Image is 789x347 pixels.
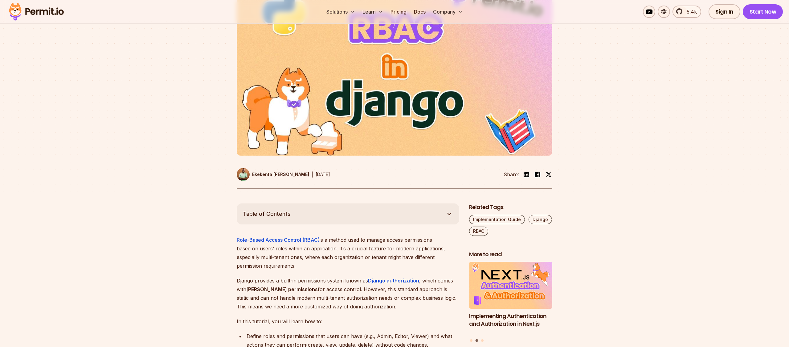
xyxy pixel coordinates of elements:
a: Pricing [388,6,409,18]
a: Implementing Authentication and Authorization in Next.jsImplementing Authentication and Authoriza... [469,262,552,335]
button: Learn [360,6,386,18]
img: Ekekenta Clinton [237,168,250,181]
img: twitter [546,171,552,178]
a: RBAC [469,227,488,236]
h2: More to read [469,251,552,258]
h3: Implementing Authentication and Authorization in Next.js [469,312,552,328]
h2: Related Tags [469,203,552,211]
img: Implementing Authentication and Authorization in Next.js [469,262,552,309]
button: Go to slide 2 [476,339,478,342]
div: | [312,171,313,178]
a: Docs [411,6,428,18]
strong: [PERSON_NAME] permissions [246,286,318,292]
li: 2 of 3 [469,262,552,335]
img: facebook [534,171,541,178]
a: 5.4k [672,6,701,18]
button: Go to slide 3 [481,339,484,342]
p: is a method used to manage access permissions based on users’ roles within an application. It’s a... [237,236,459,270]
a: Implementation Guide [469,215,525,224]
div: Posts [469,262,552,343]
a: Start Now [743,4,783,19]
a: Django authorization [368,278,419,284]
button: Table of Contents [237,203,459,224]
p: Ekekenta [PERSON_NAME] [252,171,309,178]
button: Go to slide 1 [470,339,472,342]
img: Permit logo [6,1,67,22]
a: Role-Based Access Control (RBAC) [237,237,320,243]
a: Django [529,215,552,224]
button: Solutions [324,6,358,18]
button: Company [431,6,465,18]
span: 5.4k [683,8,697,15]
a: Sign In [709,4,740,19]
time: [DATE] [316,172,330,177]
p: In this tutorial, you will learn how to: [237,317,459,326]
img: linkedin [523,171,530,178]
p: Django provides a built-in permissions system known as , which comes with for access control. How... [237,276,459,311]
a: Ekekenta [PERSON_NAME] [237,168,309,181]
span: Table of Contents [243,210,291,218]
li: Share: [504,171,519,178]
